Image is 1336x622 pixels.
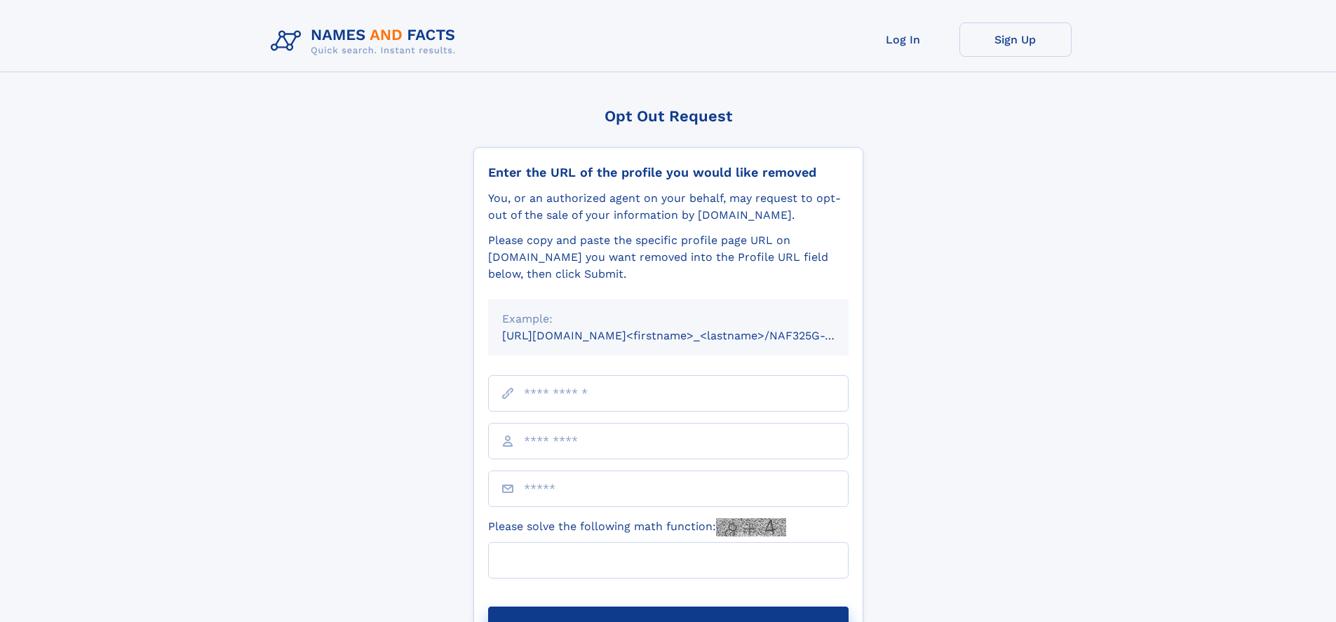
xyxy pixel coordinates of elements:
[488,232,849,283] div: Please copy and paste the specific profile page URL on [DOMAIN_NAME] you want removed into the Pr...
[502,329,875,342] small: [URL][DOMAIN_NAME]<firstname>_<lastname>/NAF325G-xxxxxxxx
[847,22,959,57] a: Log In
[265,22,467,60] img: Logo Names and Facts
[488,165,849,180] div: Enter the URL of the profile you would like removed
[488,518,786,536] label: Please solve the following math function:
[959,22,1072,57] a: Sign Up
[488,190,849,224] div: You, or an authorized agent on your behalf, may request to opt-out of the sale of your informatio...
[502,311,835,327] div: Example:
[473,107,863,125] div: Opt Out Request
